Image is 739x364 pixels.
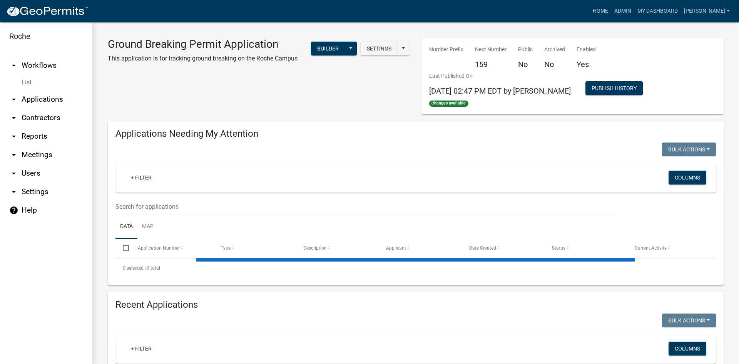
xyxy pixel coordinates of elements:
[221,245,231,251] span: Type
[635,245,667,251] span: Current Activity
[545,239,627,257] datatable-header-cell: Status
[115,239,130,257] datatable-header-cell: Select
[429,72,571,80] p: Last Published On
[303,245,327,251] span: Description
[379,239,461,257] datatable-header-cell: Applicant
[311,42,345,55] button: Builder
[115,299,716,310] h4: Recent Applications
[669,342,706,356] button: Columns
[115,199,614,215] input: Search for applications
[130,239,213,257] datatable-header-cell: Application Number
[611,4,634,18] a: Admin
[518,60,533,69] h5: No
[137,215,158,239] a: Map
[123,265,147,271] span: 0 selected /
[662,314,716,327] button: Bulk Actions
[544,60,565,69] h5: No
[475,45,507,54] p: Next Number
[681,4,733,18] a: [PERSON_NAME]
[125,342,158,356] a: + Filter
[108,54,298,63] p: This application is for tracking ground breaking on the Roche Campus
[115,215,137,239] a: Data
[429,101,468,107] span: Changes available
[213,239,296,257] datatable-header-cell: Type
[469,245,496,251] span: Date Created
[634,4,681,18] a: My Dashboard
[577,60,596,69] h5: Yes
[115,128,716,139] h4: Applications Needing My Attention
[429,86,571,96] span: [DATE] 02:47 PM EDT by [PERSON_NAME]
[627,239,710,257] datatable-header-cell: Current Activity
[475,60,507,69] h5: 159
[9,61,18,70] i: arrow_drop_up
[125,171,158,185] a: + Filter
[669,171,706,185] button: Columns
[461,239,544,257] datatable-header-cell: Date Created
[552,245,565,251] span: Status
[9,206,18,215] i: help
[590,4,611,18] a: Home
[9,187,18,196] i: arrow_drop_down
[585,81,643,95] button: Publish History
[9,113,18,122] i: arrow_drop_down
[577,45,596,54] p: Enabled
[115,258,716,278] div: 0 total
[108,38,298,51] h3: Ground Breaking Permit Application
[9,150,18,159] i: arrow_drop_down
[9,169,18,178] i: arrow_drop_down
[296,239,379,257] datatable-header-cell: Description
[361,42,398,55] button: Settings
[138,245,180,251] span: Application Number
[429,45,463,54] p: Number Prefix
[518,45,533,54] p: Public
[585,86,643,92] wm-modal-confirm: Workflow Publish History
[9,132,18,141] i: arrow_drop_down
[9,95,18,104] i: arrow_drop_down
[386,245,406,251] span: Applicant
[544,45,565,54] p: Archived
[662,143,716,156] button: Bulk Actions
